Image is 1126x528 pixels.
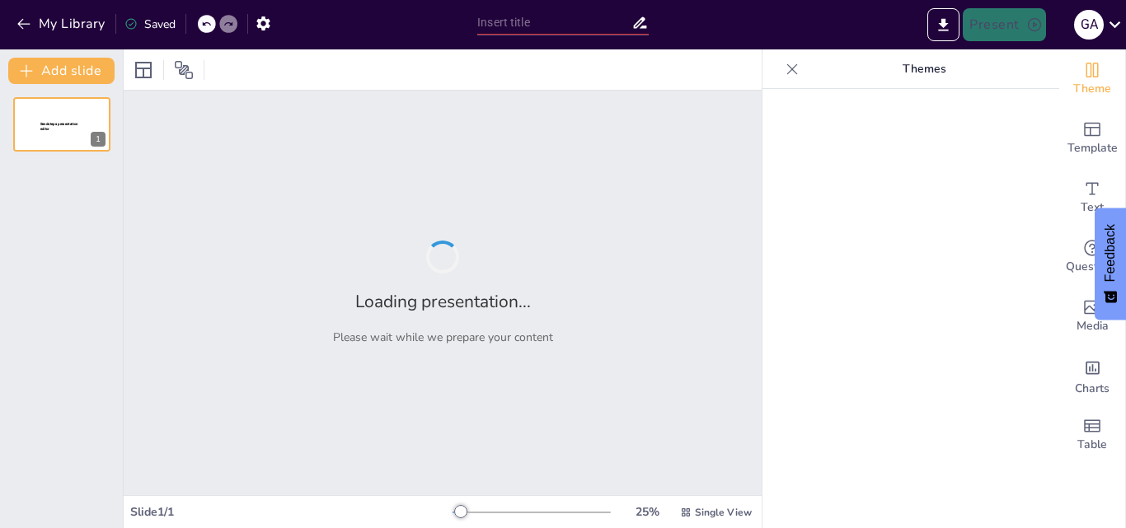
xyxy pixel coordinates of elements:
div: Change the overall theme [1059,49,1125,109]
div: Add images, graphics, shapes or video [1059,287,1125,346]
button: My Library [12,11,112,37]
span: Charts [1075,380,1110,398]
div: Add charts and graphs [1059,346,1125,405]
div: 25 % [627,504,667,520]
div: Saved [124,16,176,32]
div: G A [1074,10,1104,40]
div: 1 [91,132,106,147]
span: Feedback [1103,224,1118,282]
div: Add ready made slides [1059,109,1125,168]
p: Themes [805,49,1043,89]
p: Please wait while we prepare your content [333,329,553,345]
span: Position [174,60,194,80]
span: Table [1077,436,1107,454]
span: Questions [1066,258,1119,276]
h2: Loading presentation... [355,290,531,313]
input: Insert title [477,11,631,35]
span: Theme [1073,80,1111,98]
div: Add a table [1059,405,1125,465]
button: Feedback - Show survey [1095,208,1126,320]
button: Duplicate Slide [63,102,82,122]
span: Template [1067,139,1118,157]
button: Present [963,8,1045,41]
button: Add slide [8,58,115,84]
span: Media [1077,317,1109,335]
div: Add text boxes [1059,168,1125,227]
span: Text [1081,199,1104,217]
button: Export to PowerPoint [927,8,959,41]
div: Slide 1 / 1 [130,504,453,520]
div: Get real-time input from your audience [1059,227,1125,287]
span: Single View [695,506,752,519]
button: G A [1074,8,1104,41]
div: Layout [130,57,157,83]
button: Cannot delete last slide [86,102,106,122]
span: Sendsteps presentation editor [40,122,78,131]
div: 1 [13,97,110,152]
